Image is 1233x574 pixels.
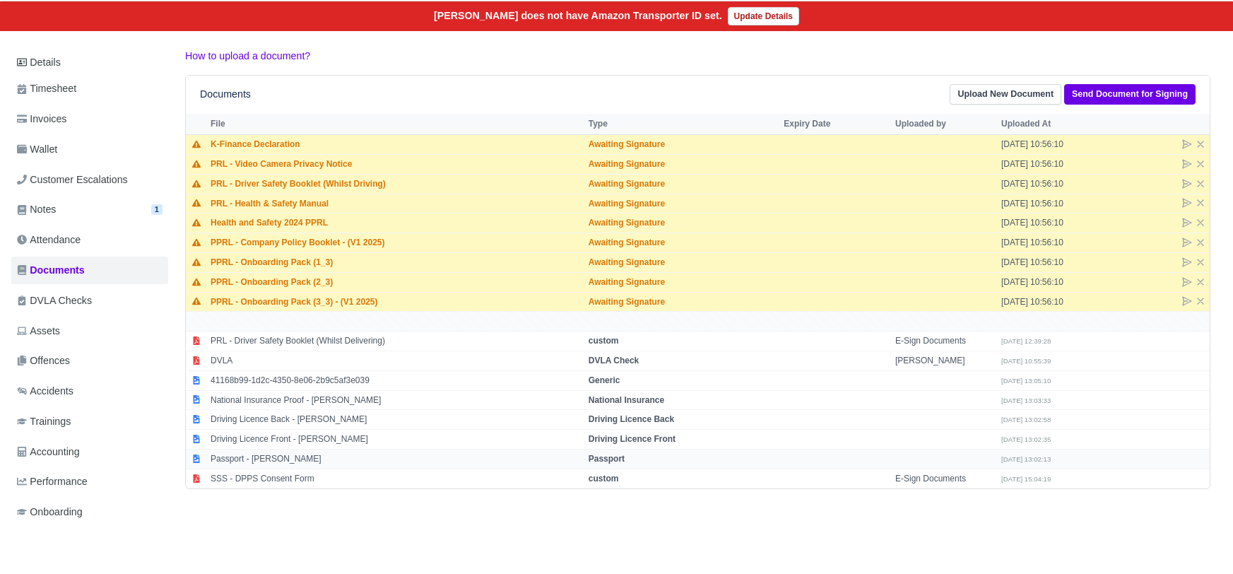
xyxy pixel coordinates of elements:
[998,194,1104,213] td: [DATE] 10:56:10
[589,434,676,444] strong: Driving Licence Front
[1001,337,1051,345] small: [DATE] 12:39:28
[17,201,56,218] span: Notes
[11,468,168,496] a: Performance
[11,498,168,526] a: Onboarding
[998,174,1104,194] td: [DATE] 10:56:10
[17,81,76,97] span: Timesheet
[589,336,619,346] strong: custom
[17,383,73,399] span: Accidents
[17,232,81,248] span: Attendance
[998,253,1104,273] td: [DATE] 10:56:10
[585,114,781,135] th: Type
[589,414,674,424] strong: Driving Licence Back
[585,155,781,175] td: Awaiting Signature
[11,75,168,102] a: Timesheet
[780,114,892,135] th: Expiry Date
[17,111,66,127] span: Invoices
[585,174,781,194] td: Awaiting Signature
[950,84,1061,105] a: Upload New Document
[1001,416,1051,423] small: [DATE] 13:02:58
[207,213,585,233] td: Health and Safety 2024 PPRL
[589,454,625,464] strong: Passport
[17,474,88,490] span: Performance
[11,438,168,466] a: Accounting
[11,105,168,133] a: Invoices
[1001,435,1051,443] small: [DATE] 13:02:35
[17,323,60,339] span: Assets
[207,114,585,135] th: File
[589,474,619,484] strong: custom
[207,410,585,430] td: Driving Licence Back - [PERSON_NAME]
[728,7,799,25] a: Update Details
[207,272,585,292] td: PPRL - Onboarding Pack (2_3)
[207,292,585,312] td: PPRL - Onboarding Pack (3_3) - (V1 2025)
[207,450,585,469] td: Passport - [PERSON_NAME]
[11,317,168,345] a: Assets
[589,395,664,405] strong: National Insurance
[1001,475,1051,483] small: [DATE] 15:04:19
[11,347,168,375] a: Offences
[11,136,168,163] a: Wallet
[207,390,585,410] td: National Insurance Proof - [PERSON_NAME]
[585,272,781,292] td: Awaiting Signature
[892,351,998,371] td: [PERSON_NAME]
[585,194,781,213] td: Awaiting Signature
[11,408,168,435] a: Trainings
[585,253,781,273] td: Awaiting Signature
[207,430,585,450] td: Driving Licence Front - [PERSON_NAME]
[207,332,585,351] td: PRL - Driver Safety Booklet (Whilst Delivering)
[17,172,128,188] span: Customer Escalations
[200,88,251,100] h6: Documents
[589,375,620,385] strong: Generic
[185,50,310,61] a: How to upload a document?
[1001,397,1051,404] small: [DATE] 13:03:33
[1162,506,1233,574] iframe: Chat Widget
[892,469,998,488] td: E-Sign Documents
[207,370,585,390] td: 41168b99-1d2c-4350-8e06-2b9c5af3e039
[998,292,1104,312] td: [DATE] 10:56:10
[207,253,585,273] td: PPRL - Onboarding Pack (1_3)
[998,272,1104,292] td: [DATE] 10:56:10
[589,356,639,365] strong: DVLA Check
[585,292,781,312] td: Awaiting Signature
[207,233,585,253] td: PPRL - Company Policy Booklet - (V1 2025)
[585,213,781,233] td: Awaiting Signature
[17,504,83,520] span: Onboarding
[892,332,998,351] td: E-Sign Documents
[17,262,85,279] span: Documents
[151,204,163,215] span: 1
[1064,84,1196,105] a: Send Document for Signing
[585,135,781,155] td: Awaiting Signature
[11,257,168,284] a: Documents
[207,174,585,194] td: PRL - Driver Safety Booklet (Whilst Driving)
[998,135,1104,155] td: [DATE] 10:56:10
[1001,455,1051,463] small: [DATE] 13:02:13
[998,155,1104,175] td: [DATE] 10:56:10
[11,166,168,194] a: Customer Escalations
[207,155,585,175] td: PRL - Video Camera Privacy Notice
[17,141,57,158] span: Wallet
[11,287,168,315] a: DVLA Checks
[998,114,1104,135] th: Uploaded At
[207,194,585,213] td: PRL - Health & Safety Manual
[998,233,1104,253] td: [DATE] 10:56:10
[585,233,781,253] td: Awaiting Signature
[11,226,168,254] a: Attendance
[17,414,71,430] span: Trainings
[11,196,168,223] a: Notes 1
[892,114,998,135] th: Uploaded by
[11,377,168,405] a: Accidents
[1001,377,1051,385] small: [DATE] 13:05:10
[17,293,92,309] span: DVLA Checks
[207,351,585,371] td: DVLA
[17,353,70,369] span: Offences
[17,444,80,460] span: Accounting
[207,469,585,488] td: SSS - DPPS Consent Form
[11,49,168,76] a: Details
[1001,357,1051,365] small: [DATE] 10:55:39
[998,213,1104,233] td: [DATE] 10:56:10
[207,135,585,155] td: K-Finance Declaration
